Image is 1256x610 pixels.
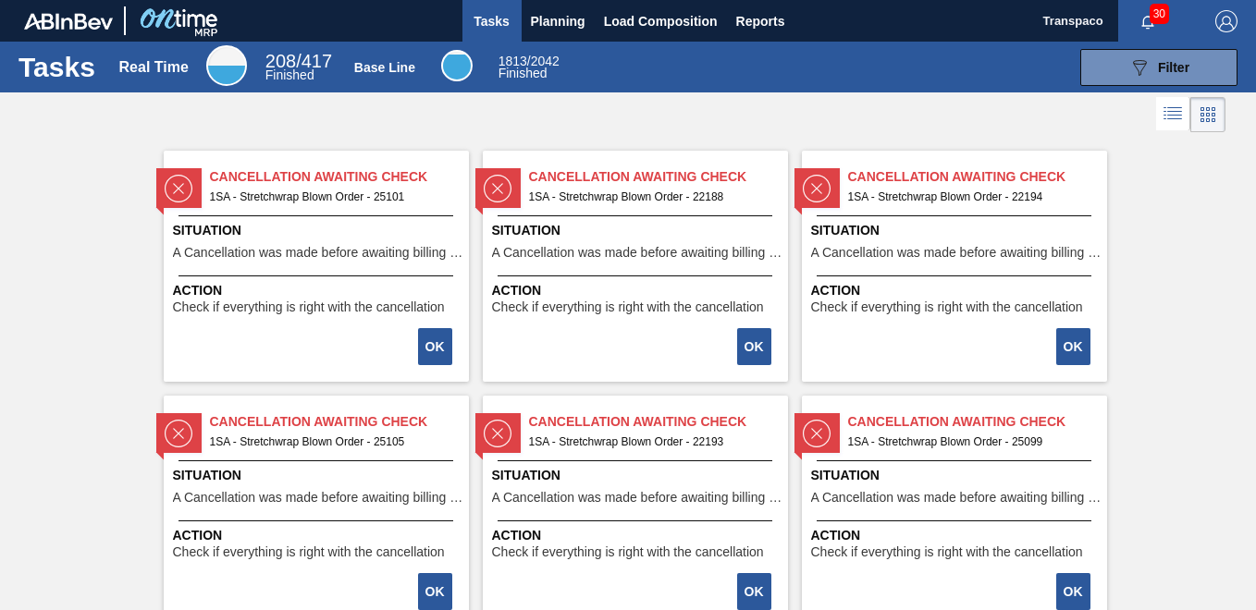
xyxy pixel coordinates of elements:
img: Logout [1215,10,1238,32]
span: Cancellation Awaiting Check [848,167,1107,187]
span: Check if everything is right with the cancellation [492,545,764,559]
div: Real Time [119,59,189,76]
span: Action [811,281,1102,300]
span: Check if everything is right with the cancellation [173,545,445,559]
span: Check if everything is right with the cancellation [811,300,1083,314]
button: OK [737,573,771,610]
span: 1SA - Stretchwrap Blown Order - 22193 [529,432,773,452]
span: Situation [492,221,783,240]
img: status [803,175,831,202]
img: status [484,420,511,447]
button: OK [737,328,771,365]
span: A Cancellation was made before awaiting billing stage [811,246,1102,260]
div: Complete task: 2206905 [739,326,773,367]
span: Cancellation Awaiting Check [210,167,469,187]
button: Notifications [1118,8,1177,34]
div: Card Vision [1190,97,1225,132]
span: A Cancellation was made before awaiting billing stage [173,246,464,260]
span: Situation [811,221,1102,240]
img: status [165,420,192,447]
button: OK [418,328,452,365]
span: / 417 [265,51,332,71]
span: Cancellation Awaiting Check [210,412,469,432]
span: Action [173,281,464,300]
span: Finished [265,67,314,82]
button: Filter [1080,49,1238,86]
button: OK [1056,573,1090,610]
span: 1SA - Stretchwrap Blown Order - 22194 [848,187,1092,207]
span: Cancellation Awaiting Check [529,412,788,432]
div: Base Line [499,55,560,79]
div: Real Time [206,45,247,86]
span: Situation [173,466,464,485]
span: Check if everything is right with the cancellation [492,300,764,314]
span: Situation [492,466,783,485]
span: 1SA - Stretchwrap Blown Order - 25105 [210,432,454,452]
button: OK [1056,328,1090,365]
span: Planning [531,10,585,32]
span: Filter [1158,60,1189,75]
h1: Tasks [18,56,95,78]
div: Complete task: 2206906 [1058,326,1092,367]
span: Action [811,526,1102,545]
img: status [165,175,192,202]
div: Base Line [354,60,415,75]
div: Base Line [441,50,473,81]
img: status [803,420,831,447]
span: Cancellation Awaiting Check [848,412,1107,432]
span: 1813 [499,54,527,68]
span: Action [173,526,464,545]
span: 1SA - Stretchwrap Blown Order - 25101 [210,187,454,207]
button: OK [418,573,452,610]
span: 30 [1150,4,1169,24]
div: Complete task: 2206904 [420,326,454,367]
span: Reports [736,10,785,32]
div: List Vision [1156,97,1190,132]
span: 1SA - Stretchwrap Blown Order - 22188 [529,187,773,207]
span: Check if everything is right with the cancellation [811,545,1083,559]
span: Check if everything is right with the cancellation [173,300,445,314]
span: Tasks [472,10,512,32]
span: Cancellation Awaiting Check [529,167,788,187]
span: A Cancellation was made before awaiting billing stage [811,491,1102,505]
img: TNhmsLtSVTkK8tSr43FrP2fwEKptu5GPRR3wAAAABJRU5ErkJggg== [24,13,113,30]
span: Action [492,526,783,545]
span: A Cancellation was made before awaiting billing stage [173,491,464,505]
span: A Cancellation was made before awaiting billing stage [492,491,783,505]
span: Load Composition [604,10,718,32]
span: Finished [499,66,548,80]
span: / 2042 [499,54,560,68]
span: Situation [811,466,1102,485]
div: Real Time [265,54,332,81]
span: 208 [265,51,296,71]
span: 1SA - Stretchwrap Blown Order - 25099 [848,432,1092,452]
span: A Cancellation was made before awaiting billing stage [492,246,783,260]
span: Situation [173,221,464,240]
img: status [484,175,511,202]
span: Action [492,281,783,300]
